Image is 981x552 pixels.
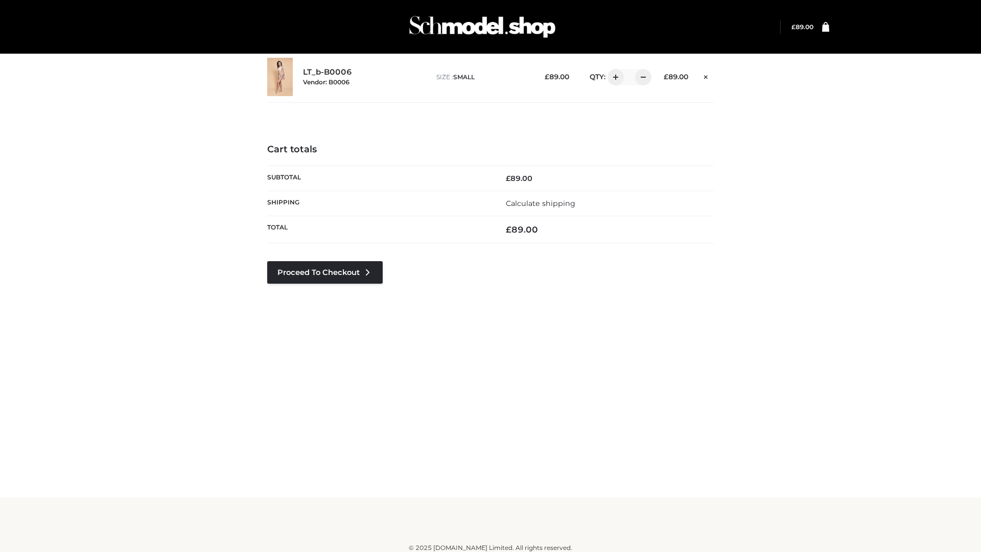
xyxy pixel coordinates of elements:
span: SMALL [453,73,475,81]
a: LT_b-B0006 [303,67,352,77]
a: £89.00 [791,23,813,31]
bdi: 89.00 [545,73,569,81]
bdi: 89.00 [506,174,532,183]
a: Proceed to Checkout [267,261,383,284]
img: Schmodel Admin 964 [406,7,559,47]
bdi: 89.00 [664,73,688,81]
th: Subtotal [267,166,491,191]
small: Vendor: B0006 [303,78,349,86]
span: £ [545,73,549,81]
th: Shipping [267,191,491,216]
span: £ [664,73,668,81]
img: LT_b-B0006 - SMALL [267,58,293,96]
a: Calculate shipping [506,199,575,208]
span: £ [791,23,796,31]
a: Remove this item [698,69,714,82]
p: size : [436,73,529,82]
bdi: 89.00 [506,224,538,235]
span: £ [506,174,510,183]
th: Total [267,216,491,243]
div: QTY: [579,69,648,85]
bdi: 89.00 [791,23,813,31]
span: £ [506,224,511,235]
h4: Cart totals [267,144,714,155]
